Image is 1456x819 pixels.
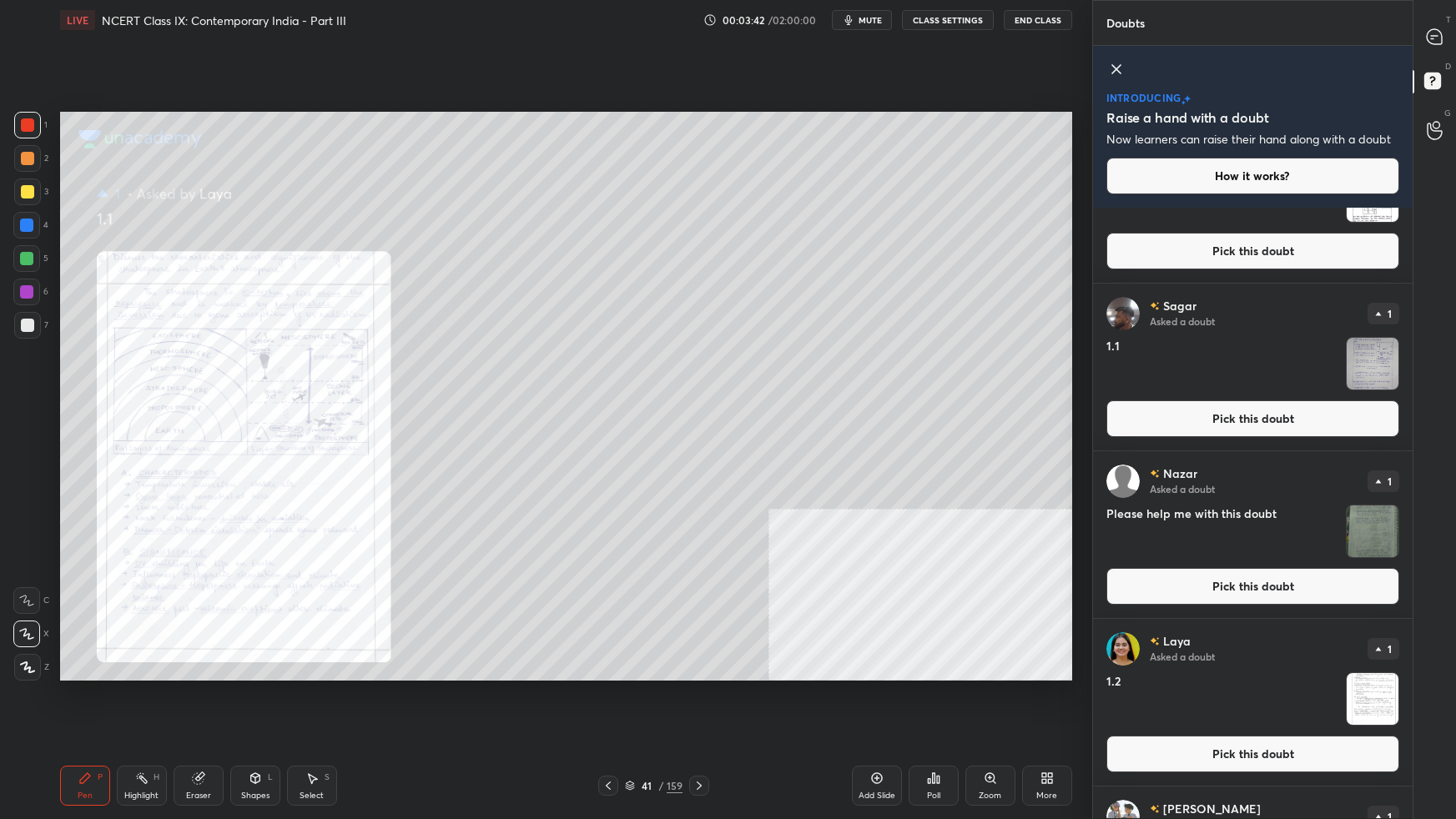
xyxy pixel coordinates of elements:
[638,781,655,791] div: 41
[1446,13,1451,26] p: T
[1106,233,1399,269] button: Pick this doubt
[927,791,940,800] div: Poll
[1388,309,1392,319] p: 1
[979,791,1001,800] div: Zoom
[1150,482,1215,495] p: Asked a doubt
[13,279,48,305] div: 6
[102,13,346,28] h4: NCERT Class IX: Contemporary India - Part III
[859,14,882,26] span: mute
[1347,505,1398,557] img: 175971800231BB3U.JPEG
[1106,158,1399,194] button: How it works?
[1106,337,1339,390] h4: 1.1
[1150,805,1160,814] img: no-rating-badge.077c3623.svg
[1150,302,1160,311] img: no-rating-badge.077c3623.svg
[300,791,324,800] div: Select
[1106,505,1339,558] h4: Please help me with this doubt
[1036,791,1057,800] div: More
[1163,467,1197,480] p: Nazar
[60,10,95,30] div: LIVE
[859,791,895,800] div: Add Slide
[1093,208,1413,818] div: grid
[658,781,663,791] div: /
[14,654,49,681] div: Z
[1388,476,1392,486] p: 1
[1106,632,1140,666] img: 3
[154,773,159,781] div: H
[1093,1,1158,45] p: Doubts
[1106,131,1391,148] p: Now learners can raise their hand along with a doubt
[13,587,49,614] div: C
[241,791,270,800] div: Shapes
[13,212,48,239] div: 4
[124,791,159,800] div: Highlight
[1150,470,1160,479] img: no-rating-badge.077c3623.svg
[1388,644,1392,654] p: 1
[1150,314,1215,328] p: Asked a doubt
[832,10,892,30] button: mute
[1106,672,1339,726] h4: 1.2
[667,778,683,793] div: 159
[1106,297,1140,330] img: 0363e219e058495cbd4d58e7b29c715b.jpg
[1347,673,1398,725] img: 17597179997KQU8J.jpg
[268,773,273,781] div: L
[1347,338,1398,389] img: 1759717982KE09YG.JPEG
[13,245,48,272] div: 5
[78,791,93,800] div: Pen
[1150,637,1160,646] img: no-rating-badge.077c3623.svg
[1163,802,1261,816] p: [PERSON_NAME]
[98,773,103,781] div: P
[14,145,48,172] div: 2
[14,178,48,205] div: 3
[1004,10,1072,30] button: End Class
[1106,108,1269,128] h5: Raise a hand with a doubt
[1163,299,1197,313] p: Sagar
[13,621,49,647] div: X
[1163,635,1191,648] p: Laya
[1181,100,1186,105] img: small-star.76a44327.svg
[1106,736,1399,772] button: Pick this doubt
[1445,60,1451,73] p: D
[325,773,330,781] div: S
[902,10,994,30] button: CLASS SETTINGS
[1444,107,1451,119] p: G
[14,112,48,138] div: 1
[186,791,211,800] div: Eraser
[1106,400,1399,437] button: Pick this doubt
[1106,93,1181,103] p: introducing
[1106,465,1140,498] img: default.png
[1150,650,1215,663] p: Asked a doubt
[1184,95,1191,103] img: large-star.026637fe.svg
[1106,568,1399,605] button: Pick this doubt
[14,312,48,339] div: 7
